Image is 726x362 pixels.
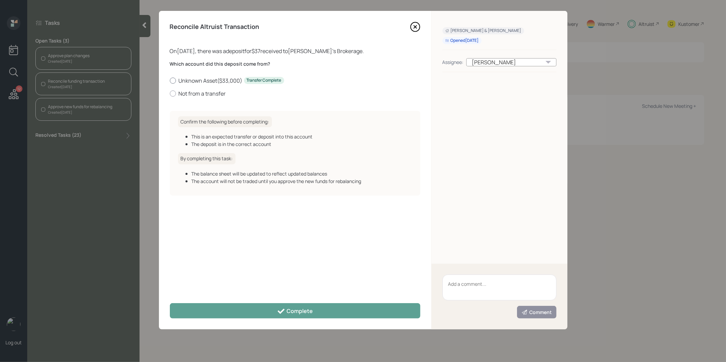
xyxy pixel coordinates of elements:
[178,116,272,128] h6: Confirm the following before completing:
[517,306,556,318] button: Comment
[466,58,556,66] div: [PERSON_NAME]
[170,47,420,55] div: On [DATE] , there was a deposit for $37 received to [PERSON_NAME]'s Brokerage .
[192,178,412,185] div: The account will not be traded until you approve the new funds for rebalancing
[192,170,412,177] div: The balance sheet will be updated to reflect updated balances
[247,78,281,83] div: Transfer Complete
[442,59,464,66] div: Assignee:
[277,307,313,315] div: Complete
[170,77,420,84] label: Unknown Asset ( $33,000 )
[170,23,259,31] h4: Reconcile Altruist Transaction
[521,309,552,316] div: Comment
[192,133,412,140] div: This is an expected transfer or deposit into this account
[178,153,236,164] h6: By completing this task:
[445,38,479,44] div: Opened [DATE]
[170,90,420,97] label: Not from a transfer
[170,61,420,67] label: Which account did this deposit come from?
[192,141,412,148] div: The deposit is in the correct account
[445,28,521,34] div: [PERSON_NAME] & [PERSON_NAME]
[170,303,420,318] button: Complete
